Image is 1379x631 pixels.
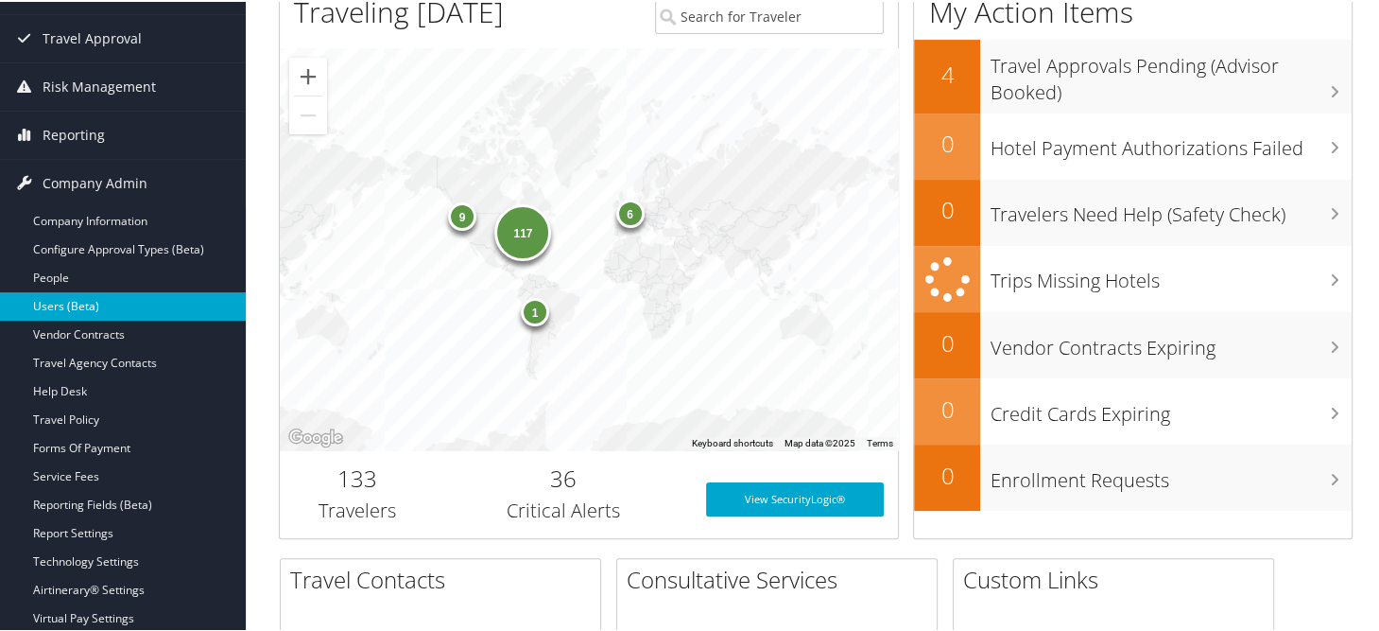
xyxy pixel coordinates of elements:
[43,13,142,61] span: Travel Approval
[866,436,892,447] a: Terms (opens in new tab)
[284,424,347,448] img: Google
[495,202,552,259] div: 117
[990,324,1352,359] h3: Vendor Contracts Expiring
[43,61,156,109] span: Risk Management
[449,496,679,522] h3: Critical Alerts
[990,456,1352,492] h3: Enrollment Requests
[294,461,421,493] h2: 133
[914,392,980,424] h2: 0
[914,192,980,224] h2: 0
[990,42,1352,104] h3: Travel Approvals Pending (Advisor Booked)
[914,310,1352,377] a: 0Vendor Contracts Expiring
[627,562,937,594] h2: Consultative Services
[43,110,105,157] span: Reporting
[990,190,1352,226] h3: Travelers Need Help (Safety Check)
[914,178,1352,244] a: 0Travelers Need Help (Safety Check)
[448,201,476,229] div: 9
[289,56,327,94] button: Zoom in
[294,496,421,522] h3: Travelers
[914,126,980,158] h2: 0
[290,562,600,594] h2: Travel Contacts
[914,458,980,490] h2: 0
[914,38,1352,111] a: 4Travel Approvals Pending (Advisor Booked)
[914,377,1352,443] a: 0Credit Cards Expiring
[990,256,1352,292] h3: Trips Missing Hotels
[284,424,347,448] a: Open this area in Google Maps (opens a new window)
[914,57,980,89] h2: 4
[914,244,1352,311] a: Trips Missing Hotels
[784,436,854,447] span: Map data ©2025
[521,295,549,324] div: 1
[289,95,327,132] button: Zoom out
[43,158,147,205] span: Company Admin
[990,124,1352,160] h3: Hotel Payment Authorizations Failed
[914,443,1352,509] a: 0Enrollment Requests
[990,390,1352,426] h3: Credit Cards Expiring
[691,435,772,448] button: Keyboard shortcuts
[963,562,1273,594] h2: Custom Links
[914,112,1352,178] a: 0Hotel Payment Authorizations Failed
[449,461,679,493] h2: 36
[706,481,884,515] a: View SecurityLogic®
[616,197,645,225] div: 6
[914,325,980,358] h2: 0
